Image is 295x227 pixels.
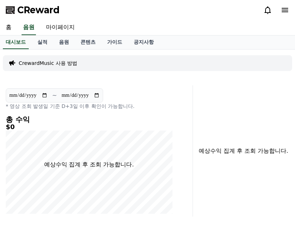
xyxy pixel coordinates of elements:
[6,4,60,16] a: CReward
[199,147,272,155] p: 예상수익 집계 후 조회 가능합니다.
[40,20,80,35] a: 마이페이지
[101,36,128,49] a: 가이드
[6,115,172,123] h4: 총 수익
[3,36,29,49] a: 대시보드
[22,20,36,35] a: 음원
[75,36,101,49] a: 콘텐츠
[128,36,160,49] a: 공지사항
[52,91,57,100] p: ~
[17,4,60,16] span: CReward
[32,36,53,49] a: 실적
[19,60,77,67] a: CrewardMusic 사용 방법
[44,160,134,169] p: 예상수익 집계 후 조회 가능합니다.
[6,103,172,110] p: * 영상 조회 발생일 기준 D+3일 이후 확인이 가능합니다.
[53,36,75,49] a: 음원
[6,123,172,131] h5: $0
